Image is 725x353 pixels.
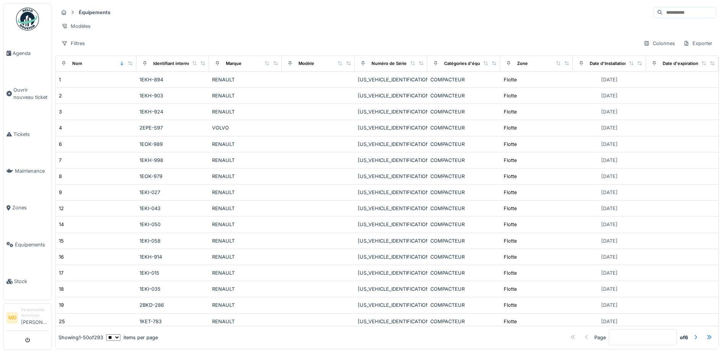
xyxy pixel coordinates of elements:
[504,318,517,325] div: Flotte
[76,9,114,16] strong: Équipements
[504,221,517,228] div: Flotte
[59,237,64,245] div: 15
[12,204,49,211] span: Zones
[139,269,206,277] div: 1EKI-015
[59,141,62,148] div: 6
[358,76,424,83] div: [US_VEHICLE_IDENTIFICATION_NUMBER]
[590,60,627,67] div: Date d'Installation
[139,221,206,228] div: 1EKI-050
[430,108,497,115] div: COMPACTEUR
[6,312,18,324] li: MD
[212,76,279,83] div: RENAULT
[594,334,606,341] div: Page
[601,205,618,212] div: [DATE]
[226,60,242,67] div: Marque
[430,92,497,99] div: COMPACTEUR
[6,307,49,331] a: MD Responsable technicien[PERSON_NAME]
[3,226,52,263] a: Équipements
[430,189,497,196] div: COMPACTEUR
[640,38,678,49] div: Colonnes
[14,278,49,285] span: Stock
[72,60,82,67] div: Nom
[358,108,424,115] div: [US_VEHICLE_IDENTIFICATION_NUMBER]
[601,92,618,99] div: [DATE]
[21,307,49,319] div: Responsable technicien
[504,253,517,261] div: Flotte
[601,253,618,261] div: [DATE]
[139,285,206,293] div: 1EKI-035
[358,173,424,180] div: [US_VEHICLE_IDENTIFICATION_NUMBER]
[298,60,314,67] div: Modèle
[212,221,279,228] div: RENAULT
[139,237,206,245] div: 1EKI-058
[504,237,517,245] div: Flotte
[212,141,279,148] div: RENAULT
[358,253,424,261] div: [US_VEHICLE_IDENTIFICATION_NUMBER]
[59,301,64,309] div: 19
[358,237,424,245] div: [US_VEHICLE_IDENTIFICATION_NUMBER]
[139,157,206,164] div: 1EKH-998
[680,38,716,49] div: Exporter
[430,173,497,180] div: COMPACTEUR
[212,157,279,164] div: RENAULT
[601,285,618,293] div: [DATE]
[430,237,497,245] div: COMPACTEUR
[601,157,618,164] div: [DATE]
[139,301,206,309] div: 2BKD-286
[212,237,279,245] div: RENAULT
[212,253,279,261] div: RENAULT
[59,173,62,180] div: 8
[504,76,517,83] div: Flotte
[212,301,279,309] div: RENAULT
[212,124,279,131] div: VOLVO
[212,205,279,212] div: RENAULT
[430,76,497,83] div: COMPACTEUR
[3,263,52,300] a: Stock
[59,205,64,212] div: 12
[59,157,62,164] div: 7
[212,269,279,277] div: RENAULT
[601,141,618,148] div: [DATE]
[504,141,517,148] div: Flotte
[212,189,279,196] div: RENAULT
[15,167,49,175] span: Maintenance
[430,157,497,164] div: COMPACTEUR
[59,269,63,277] div: 17
[504,285,517,293] div: Flotte
[430,221,497,228] div: COMPACTEUR
[58,334,103,341] div: Showing 1 - 50 of 293
[3,152,52,189] a: Maintenance
[358,205,424,212] div: [US_VEHICLE_IDENTIFICATION_NUMBER]
[430,285,497,293] div: COMPACTEUR
[212,92,279,99] div: RENAULT
[430,269,497,277] div: COMPACTEUR
[504,205,517,212] div: Flotte
[3,35,52,71] a: Agenda
[601,221,618,228] div: [DATE]
[139,108,206,115] div: 1EKH-924
[59,253,64,261] div: 16
[139,124,206,131] div: 2EPE-597
[430,205,497,212] div: COMPACTEUR
[601,301,618,309] div: [DATE]
[106,334,158,341] div: items per page
[358,92,424,99] div: [US_VEHICLE_IDENTIFICATION_NUMBER]
[59,285,64,293] div: 18
[59,92,62,99] div: 2
[139,189,206,196] div: 1EKI-027
[504,157,517,164] div: Flotte
[601,76,618,83] div: [DATE]
[212,108,279,115] div: RENAULT
[430,301,497,309] div: COMPACTEUR
[139,141,206,148] div: 1EOK-989
[59,189,62,196] div: 9
[139,92,206,99] div: 1EKH-903
[601,124,618,131] div: [DATE]
[139,205,206,212] div: 1EKI-043
[212,173,279,180] div: RENAULT
[358,301,424,309] div: [US_VEHICLE_IDENTIFICATION_NUMBER]
[504,301,517,309] div: Flotte
[601,237,618,245] div: [DATE]
[358,157,424,164] div: [US_VEHICLE_IDENTIFICATION_NUMBER]
[59,108,62,115] div: 3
